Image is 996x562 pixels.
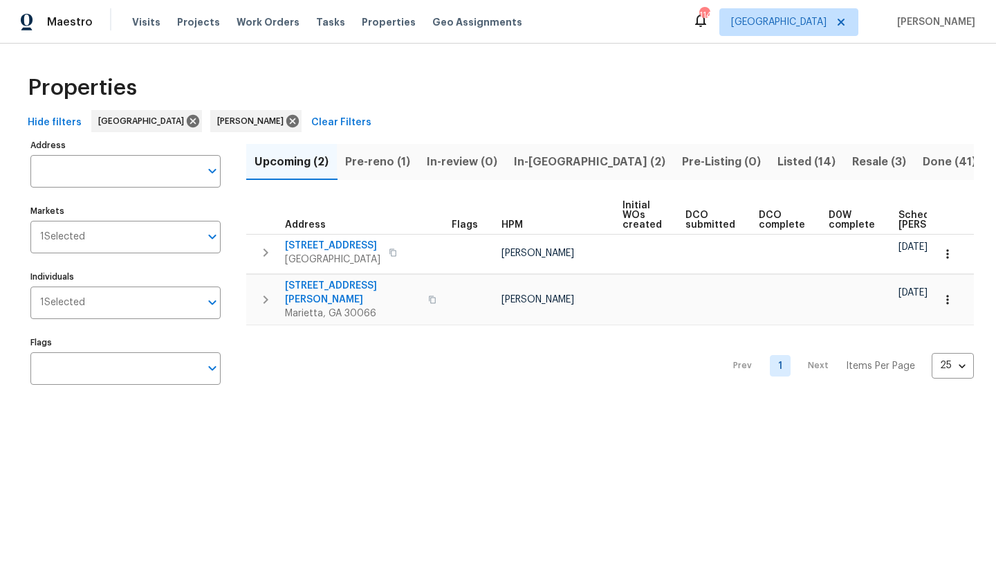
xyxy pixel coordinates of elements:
a: Goto page 1 [770,355,791,377]
label: Address [30,141,221,149]
div: 114 [699,8,709,22]
span: Clear Filters [311,114,371,132]
span: Pre-Listing (0) [682,152,761,172]
span: Upcoming (2) [255,152,329,172]
span: Work Orders [237,15,299,29]
span: DCO complete [759,210,805,230]
label: Individuals [30,273,221,281]
span: D0W complete [829,210,875,230]
span: Tasks [316,17,345,27]
span: Properties [362,15,416,29]
span: [PERSON_NAME] [501,248,574,258]
span: [GEOGRAPHIC_DATA] [98,114,190,128]
button: Open [203,227,222,246]
span: Marietta, GA 30066 [285,307,420,320]
label: Markets [30,207,221,215]
span: DCO submitted [685,210,735,230]
span: Projects [177,15,220,29]
span: Geo Assignments [432,15,522,29]
span: HPM [501,220,523,230]
span: Done (41) [923,152,976,172]
div: [PERSON_NAME] [210,110,302,132]
span: Flags [452,220,478,230]
button: Open [203,359,222,378]
span: Visits [132,15,160,29]
span: 1 Selected [40,231,85,243]
span: In-[GEOGRAPHIC_DATA] (2) [514,152,665,172]
span: Address [285,220,326,230]
nav: Pagination Navigation [720,334,974,399]
button: Open [203,161,222,181]
span: Resale (3) [852,152,906,172]
div: 25 [932,347,974,383]
span: Pre-reno (1) [345,152,410,172]
div: [GEOGRAPHIC_DATA] [91,110,202,132]
span: Hide filters [28,114,82,132]
span: 1 Selected [40,297,85,309]
span: [DATE] [898,288,928,298]
label: Flags [30,338,221,347]
span: Scheduled [PERSON_NAME] [898,210,977,230]
button: Clear Filters [306,110,377,136]
span: [PERSON_NAME] [501,295,574,305]
span: Properties [28,81,137,95]
span: Initial WOs created [622,201,662,230]
span: Maestro [47,15,93,29]
span: [DATE] [898,242,928,252]
span: Listed (14) [777,152,836,172]
span: [GEOGRAPHIC_DATA] [285,253,380,266]
span: [STREET_ADDRESS] [285,239,380,253]
span: [GEOGRAPHIC_DATA] [731,15,827,29]
button: Open [203,293,222,312]
button: Hide filters [22,110,87,136]
p: Items Per Page [846,359,915,373]
span: [PERSON_NAME] [892,15,975,29]
span: In-review (0) [427,152,497,172]
span: [STREET_ADDRESS][PERSON_NAME] [285,279,420,307]
span: [PERSON_NAME] [217,114,289,128]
